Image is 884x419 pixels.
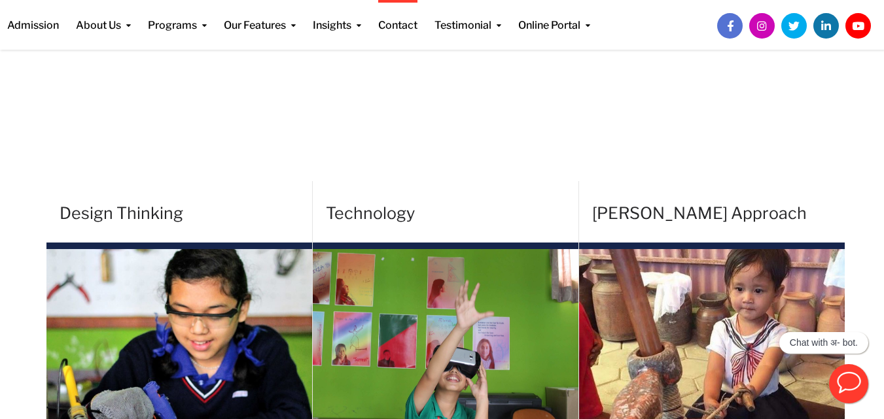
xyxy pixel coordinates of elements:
h4: Design Thinking [60,184,312,243]
h4: [PERSON_NAME] Approach [592,184,845,243]
h4: Technology [326,184,578,243]
p: Chat with अ- bot. [790,337,858,348]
